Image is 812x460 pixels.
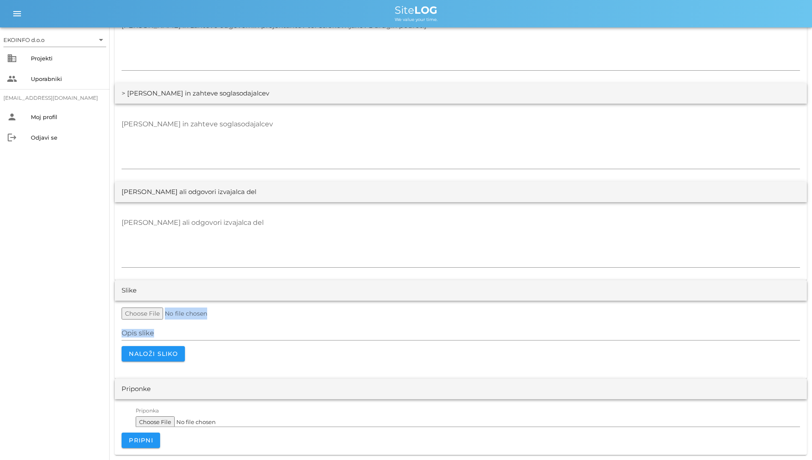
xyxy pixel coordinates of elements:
div: [PERSON_NAME] ali odgovori izvajalca del [122,187,256,197]
div: Moj profil [31,114,103,120]
div: Uporabniki [31,75,103,82]
i: people [7,74,17,84]
span: Naloži sliko [128,350,178,358]
span: Site [395,4,437,16]
button: Naloži sliko [122,346,185,361]
i: person [7,112,17,122]
div: EKOINFO d.o.o [3,36,45,44]
i: logout [7,132,17,143]
i: file [106,415,147,425]
b: LOG [414,4,437,16]
div: Priponke [122,384,151,394]
i: business [7,53,17,63]
label: Priponka [136,408,159,414]
div: > [PERSON_NAME] in zahteve soglasodajalcev [122,89,269,99]
i: arrow_drop_down [96,35,106,45]
span: Pripni [128,436,153,444]
div: Pripomoček za klepet [769,419,812,460]
div: Slike [122,286,137,296]
i: menu [12,9,22,19]
div: EKOINFO d.o.o [3,33,106,47]
iframe: Chat Widget [769,419,812,460]
div: Projekti [31,55,103,62]
button: Pripni [122,433,160,448]
span: We value your time. [395,17,437,22]
div: Odjavi se [31,134,103,141]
